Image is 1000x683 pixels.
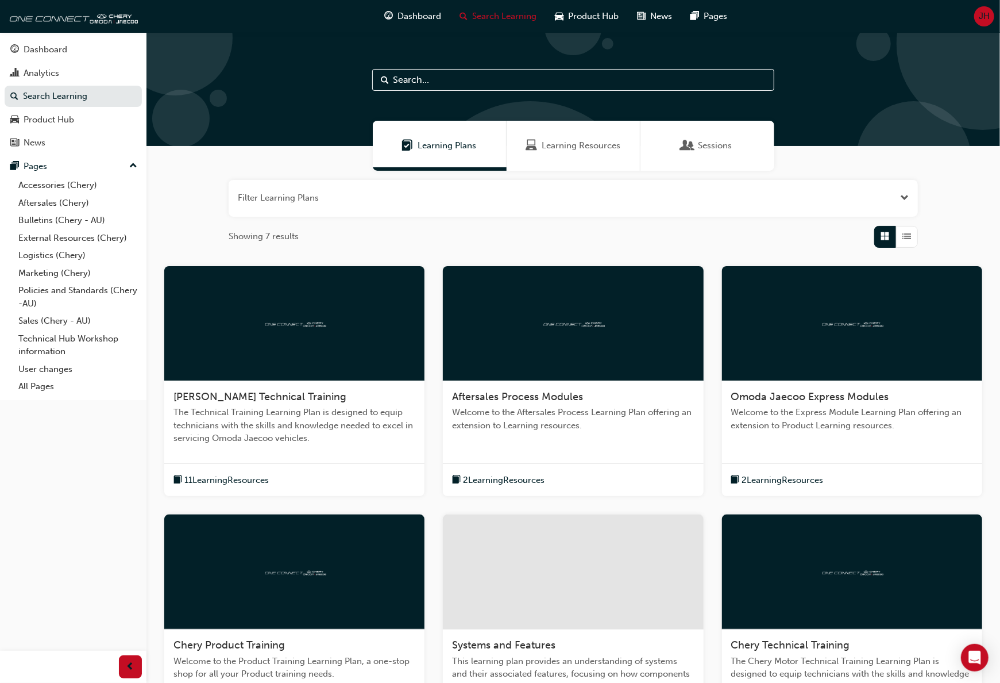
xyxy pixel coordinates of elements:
a: Analytics [5,63,142,84]
span: 2 Learning Resources [463,474,545,487]
div: Pages [24,160,47,173]
span: Welcome to the Express Module Learning Plan offering an extension to Product Learning resources. [731,406,973,432]
a: Sales (Chery - AU) [14,312,142,330]
img: oneconnect [6,5,138,28]
img: oneconnect [820,317,883,328]
span: Omoda Jaecoo Express Modules [731,390,889,403]
span: guage-icon [10,45,19,55]
img: oneconnect [263,317,326,328]
span: Learning Plans [418,139,477,152]
a: Aftersales (Chery) [14,194,142,212]
span: JH [979,10,990,23]
a: oneconnect[PERSON_NAME] Technical TrainingThe Technical Training Learning Plan is designed to equ... [164,266,424,497]
a: oneconnectOmoda Jaecoo Express ModulesWelcome to the Express Module Learning Plan offering an ext... [722,266,982,497]
div: Analytics [24,67,59,80]
span: search-icon [460,9,468,24]
a: car-iconProduct Hub [546,5,628,28]
button: Pages [5,156,142,177]
span: Showing 7 results [229,230,299,243]
span: Welcome to the Aftersales Process Learning Plan offering an extension to Learning resources. [452,406,694,432]
a: Learning ResourcesLearning Resources [507,121,640,171]
span: 2 Learning Resources [742,474,824,487]
span: pages-icon [10,162,19,172]
div: Product Hub [24,113,74,126]
span: search-icon [10,91,18,102]
span: Welcome to the Product Training Learning Plan, a one-stop shop for all your Product training needs. [173,655,415,681]
span: Chery Product Training [173,639,285,651]
span: prev-icon [126,660,135,674]
a: pages-iconPages [682,5,737,28]
div: Dashboard [24,43,67,56]
span: Sessions [698,139,732,152]
a: guage-iconDashboard [376,5,451,28]
span: book-icon [731,473,740,488]
span: book-icon [173,473,182,488]
a: Marketing (Chery) [14,264,142,282]
span: Chery Technical Training [731,639,850,651]
a: Policies and Standards (Chery -AU) [14,282,142,312]
span: Aftersales Process Modules [452,390,583,403]
a: search-iconSearch Learning [451,5,546,28]
div: Open Intercom Messenger [961,644,989,672]
span: The Technical Training Learning Plan is designed to equip technicians with the skills and knowled... [173,406,415,445]
img: oneconnect [542,317,605,328]
a: news-iconNews [628,5,682,28]
div: News [24,136,45,149]
a: SessionsSessions [640,121,774,171]
a: Accessories (Chery) [14,176,142,194]
button: JH [974,6,994,26]
span: news-icon [638,9,646,24]
span: car-icon [10,115,19,125]
img: oneconnect [263,566,326,577]
span: 11 Learning Resources [184,474,269,487]
span: Learning Resources [526,139,537,152]
a: All Pages [14,378,142,396]
span: Product Hub [569,10,619,23]
a: Technical Hub Workshop information [14,330,142,360]
a: Product Hub [5,109,142,131]
a: Dashboard [5,39,142,60]
button: Open the filter [900,191,909,205]
button: book-icon2LearningResources [731,473,824,488]
button: book-icon2LearningResources [452,473,545,488]
a: Learning PlansLearning Plans [373,121,507,171]
span: up-icon [129,159,137,174]
button: DashboardAnalyticsSearch LearningProduct HubNews [5,37,142,156]
span: List [903,230,912,243]
a: oneconnectAftersales Process ModulesWelcome to the Aftersales Process Learning Plan offering an e... [443,266,703,497]
span: Learning Plans [402,139,414,152]
a: Search Learning [5,86,142,107]
span: chart-icon [10,68,19,79]
button: book-icon11LearningResources [173,473,269,488]
input: Search... [372,69,774,91]
a: News [5,132,142,154]
img: oneconnect [820,566,883,577]
a: External Resources (Chery) [14,229,142,247]
span: Grid [881,230,890,243]
span: Search [381,74,389,87]
span: pages-icon [691,9,700,24]
span: news-icon [10,138,19,148]
span: News [651,10,673,23]
span: Search Learning [473,10,537,23]
span: car-icon [555,9,564,24]
a: Logistics (Chery) [14,247,142,264]
span: Pages [704,10,728,23]
span: Sessions [682,139,694,152]
a: Bulletins (Chery - AU) [14,212,142,229]
span: book-icon [452,473,461,488]
a: User changes [14,360,142,378]
span: [PERSON_NAME] Technical Training [173,390,346,403]
span: Learning Resources [542,139,620,152]
span: guage-icon [385,9,393,24]
span: Dashboard [398,10,442,23]
span: Systems and Features [452,639,555,651]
